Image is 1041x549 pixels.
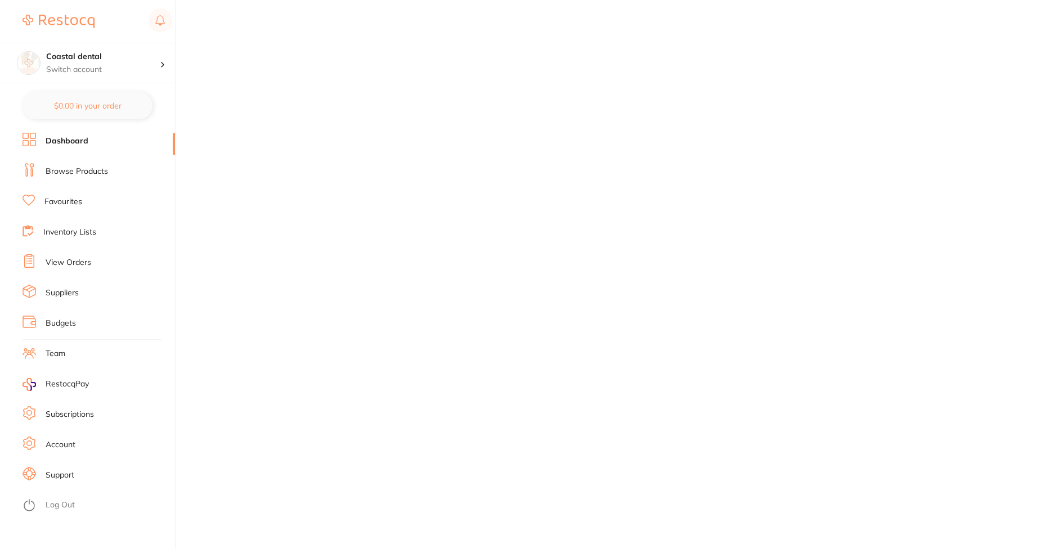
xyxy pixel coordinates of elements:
a: Favourites [44,196,82,208]
button: $0.00 in your order [23,92,152,119]
a: Suppliers [46,287,79,299]
h4: Coastal dental [46,51,160,62]
p: Switch account [46,64,160,75]
a: Support [46,470,74,481]
a: Browse Products [46,166,108,177]
span: RestocqPay [46,379,89,390]
a: Dashboard [46,136,88,147]
a: Team [46,348,65,359]
a: Subscriptions [46,409,94,420]
button: Log Out [23,497,172,515]
img: RestocqPay [23,378,36,391]
img: Restocq Logo [23,15,95,28]
a: Account [46,439,75,451]
a: Restocq Logo [23,8,95,34]
a: View Orders [46,257,91,268]
a: RestocqPay [23,378,89,391]
a: Inventory Lists [43,227,96,238]
a: Log Out [46,499,75,511]
a: Budgets [46,318,76,329]
img: Coastal dental [17,52,40,74]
